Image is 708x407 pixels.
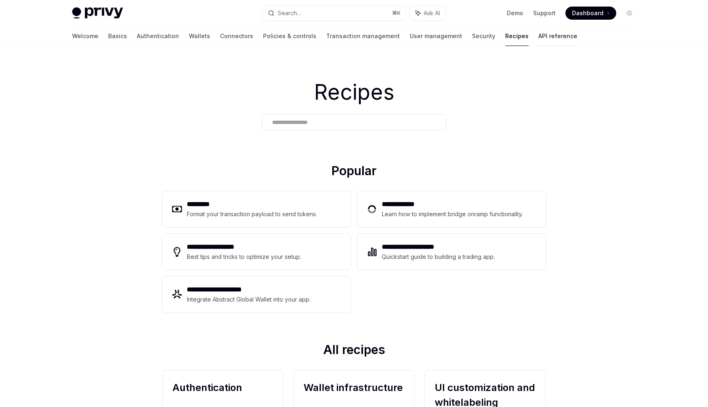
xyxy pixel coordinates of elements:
[538,26,577,46] a: API reference
[162,342,546,360] h2: All recipes
[220,26,253,46] a: Connectors
[357,191,546,227] a: **** **** ***Learn how to implement bridge onramp functionality.
[162,163,546,181] h2: Popular
[72,26,98,46] a: Welcome
[189,26,210,46] a: Wallets
[137,26,179,46] a: Authentication
[187,295,311,304] div: Integrate Abstract Global Wallet into your app.
[507,9,523,17] a: Demo
[382,252,495,262] div: Quickstart guide to building a trading app.
[262,6,406,21] button: Search...⌘K
[278,8,301,18] div: Search...
[572,9,604,17] span: Dashboard
[162,191,351,227] a: **** ****Format your transaction payload to send tokens.
[410,26,462,46] a: User management
[623,7,636,20] button: Toggle dark mode
[424,9,440,17] span: Ask AI
[382,209,525,219] div: Learn how to implement bridge onramp functionality.
[505,26,529,46] a: Recipes
[565,7,616,20] a: Dashboard
[72,7,123,19] img: light logo
[472,26,495,46] a: Security
[187,252,302,262] div: Best tips and tricks to optimize your setup.
[533,9,556,17] a: Support
[263,26,316,46] a: Policies & controls
[108,26,127,46] a: Basics
[326,26,400,46] a: Transaction management
[410,6,446,21] button: Ask AI
[392,10,401,16] span: ⌘ K
[187,209,318,219] div: Format your transaction payload to send tokens.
